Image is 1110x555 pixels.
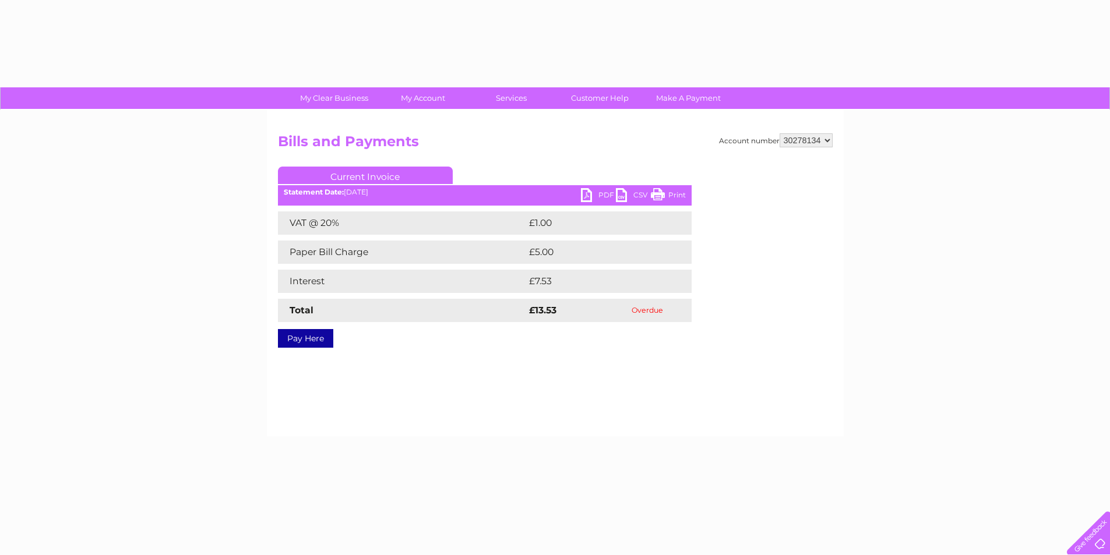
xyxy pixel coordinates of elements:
td: Overdue [604,299,691,322]
td: Paper Bill Charge [278,241,526,264]
td: £5.00 [526,241,665,264]
a: Customer Help [552,87,648,109]
a: Print [651,188,686,205]
b: Statement Date: [284,188,344,196]
a: Current Invoice [278,167,453,184]
td: VAT @ 20% [278,211,526,235]
td: Interest [278,270,526,293]
a: Pay Here [278,329,333,348]
a: My Account [375,87,471,109]
a: Make A Payment [640,87,737,109]
td: £7.53 [526,270,664,293]
a: CSV [616,188,651,205]
h2: Bills and Payments [278,133,833,155]
strong: Total [290,305,313,316]
div: [DATE] [278,188,692,196]
a: PDF [581,188,616,205]
td: £1.00 [526,211,664,235]
a: Services [463,87,559,109]
strong: £13.53 [529,305,556,316]
div: Account number [719,133,833,147]
a: My Clear Business [286,87,382,109]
